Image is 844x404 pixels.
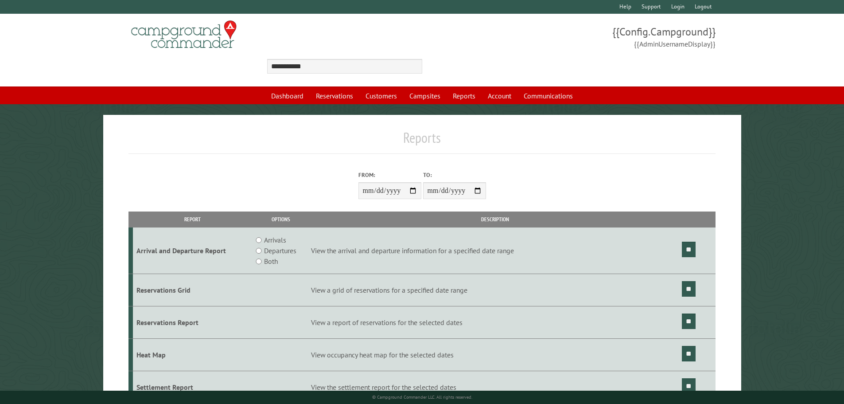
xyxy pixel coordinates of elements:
th: Report [133,212,252,227]
a: Campsites [404,87,446,104]
a: Reports [447,87,481,104]
label: Arrivals [264,235,286,245]
td: View the arrival and departure information for a specified date range [310,227,681,274]
img: Campground Commander [128,17,239,52]
label: From: [358,171,421,179]
td: Heat Map [133,338,252,371]
td: Settlement Report [133,371,252,403]
td: View a grid of reservations for a specified date range [310,274,681,306]
a: Reservations [311,87,358,104]
a: Account [482,87,517,104]
label: Departures [264,245,296,256]
a: Dashboard [266,87,309,104]
a: Customers [360,87,402,104]
label: Both [264,256,278,267]
th: Description [310,212,681,227]
td: Reservations Report [133,306,252,339]
label: To: [423,171,486,179]
td: Reservations Grid [133,274,252,306]
td: View the settlement report for the selected dates [310,371,681,403]
small: © Campground Commander LLC. All rights reserved. [372,394,472,400]
th: Options [252,212,309,227]
a: Communications [518,87,578,104]
span: {{Config.Campground}} {{AdminUsernameDisplay}} [422,24,716,49]
h1: Reports [128,129,716,153]
td: View a report of reservations for the selected dates [310,306,681,339]
td: View occupancy heat map for the selected dates [310,338,681,371]
td: Arrival and Departure Report [133,227,252,274]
